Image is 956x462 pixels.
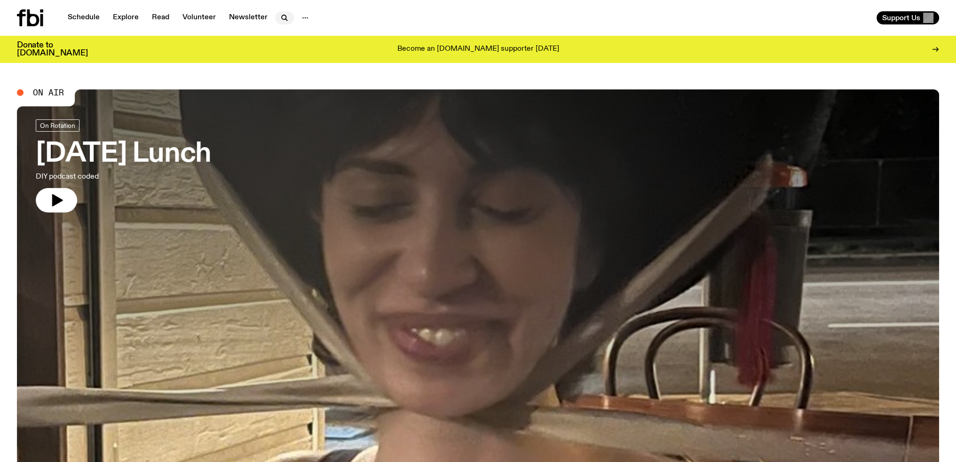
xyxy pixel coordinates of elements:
a: [DATE] LunchDIY podcast coded [36,119,211,212]
h3: [DATE] Lunch [36,141,211,167]
span: Support Us [882,14,920,22]
span: On Air [33,88,64,97]
p: DIY podcast coded [36,171,211,182]
a: Schedule [62,11,105,24]
h3: Donate to [DOMAIN_NAME] [17,41,88,57]
a: Volunteer [177,11,221,24]
a: On Rotation [36,119,79,132]
a: Explore [107,11,144,24]
span: On Rotation [40,122,75,129]
button: Support Us [877,11,939,24]
a: Newsletter [223,11,273,24]
a: Read [146,11,175,24]
p: Become an [DOMAIN_NAME] supporter [DATE] [397,45,559,54]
